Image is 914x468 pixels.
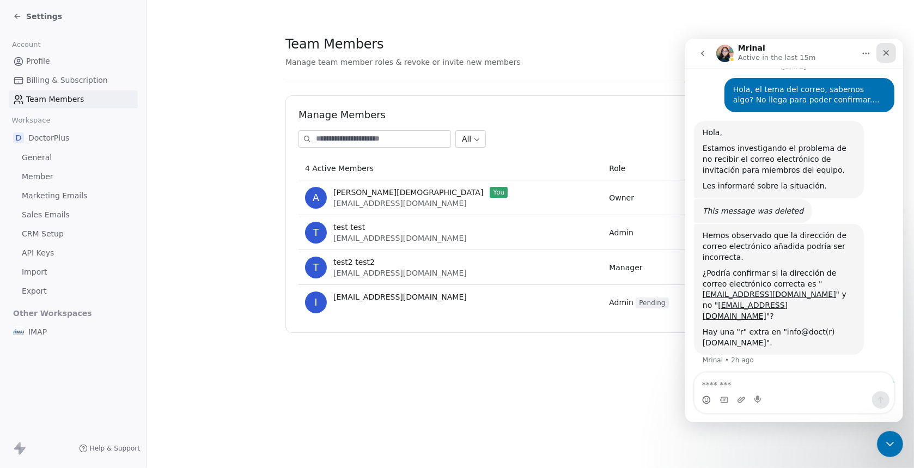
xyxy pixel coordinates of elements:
[333,291,467,302] span: [EMAIL_ADDRESS][DOMAIN_NAME]
[333,234,467,242] span: [EMAIL_ADDRESS][DOMAIN_NAME]
[285,36,384,52] span: Team Members
[26,56,50,67] span: Profile
[305,257,327,278] span: t
[7,37,45,53] span: Account
[9,149,138,167] a: General
[333,199,467,208] span: [EMAIL_ADDRESS][DOMAIN_NAME]
[13,326,24,337] img: IMAP_Logo_ok.jpg
[9,225,138,243] a: CRM Setup
[26,75,108,86] span: Billing & Subscription
[22,247,54,259] span: API Keys
[22,285,47,297] span: Export
[609,193,634,202] span: Owner
[90,444,140,453] span: Help & Support
[22,228,64,240] span: CRM Setup
[26,94,84,105] span: Team Members
[305,222,327,244] span: t
[9,282,138,300] a: Export
[333,269,467,277] span: [EMAIL_ADDRESS][DOMAIN_NAME]
[22,266,47,278] span: Import
[333,187,483,198] span: [PERSON_NAME][DEMOGRAPHIC_DATA]
[9,187,138,205] a: Marketing Emails
[877,431,903,457] iframe: Intercom live chat
[609,263,642,272] span: Manager
[9,263,138,281] a: Import
[305,187,327,209] span: A
[298,108,763,121] h1: Manage Members
[9,71,138,89] a: Billing & Subscription
[333,257,375,268] span: test2 test2
[636,297,668,308] span: Pending
[7,112,55,129] span: Workspace
[13,132,24,143] span: D
[26,11,62,22] span: Settings
[28,132,69,143] span: DoctorPlus
[9,168,138,186] a: Member
[609,164,625,173] span: Role
[22,171,53,183] span: Member
[79,444,140,453] a: Help & Support
[9,206,138,224] a: Sales Emails
[609,298,668,307] span: Admin
[9,244,138,262] a: API Keys
[305,164,374,173] span: 4 Active Members
[9,305,96,322] span: Other Workspaces
[22,209,70,221] span: Sales Emails
[490,187,508,198] span: You
[28,326,47,337] span: IMAP
[22,190,87,202] span: Marketing Emails
[9,52,138,70] a: Profile
[685,39,903,422] iframe: Intercom live chat
[13,11,62,22] a: Settings
[609,228,633,237] span: Admin
[9,90,138,108] a: Team Members
[22,152,52,163] span: General
[305,291,327,313] span: i
[333,222,365,233] span: test test
[285,58,521,66] span: Manage team member roles & revoke or invite new members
